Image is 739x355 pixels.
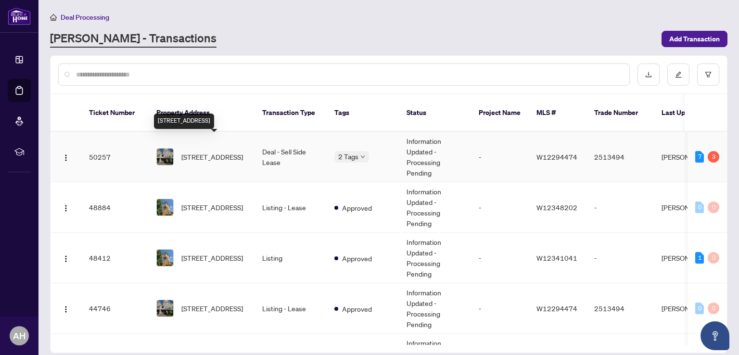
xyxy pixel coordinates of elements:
[586,283,654,334] td: 2513494
[399,132,471,182] td: Information Updated - Processing Pending
[637,63,660,86] button: download
[255,283,327,334] td: Listing - Lease
[181,152,243,162] span: [STREET_ADDRESS]
[342,253,372,264] span: Approved
[154,114,214,129] div: [STREET_ADDRESS]
[536,152,577,161] span: W12294474
[586,182,654,233] td: -
[58,200,74,215] button: Logo
[81,94,149,132] th: Ticket Number
[695,151,704,163] div: 7
[157,199,173,216] img: thumbnail-img
[586,94,654,132] th: Trade Number
[662,31,727,47] button: Add Transaction
[157,250,173,266] img: thumbnail-img
[149,94,255,132] th: Property Address
[667,63,689,86] button: edit
[62,204,70,212] img: Logo
[81,233,149,283] td: 48412
[255,182,327,233] td: Listing - Lease
[695,252,704,264] div: 1
[536,203,577,212] span: W12348202
[654,94,726,132] th: Last Updated By
[342,304,372,314] span: Approved
[62,154,70,162] img: Logo
[62,305,70,313] img: Logo
[62,255,70,263] img: Logo
[58,250,74,266] button: Logo
[645,71,652,78] span: download
[695,303,704,314] div: 0
[471,132,529,182] td: -
[338,151,358,162] span: 2 Tags
[255,233,327,283] td: Listing
[61,13,109,22] span: Deal Processing
[708,252,719,264] div: 0
[697,63,719,86] button: filter
[255,132,327,182] td: Deal - Sell Side Lease
[58,301,74,316] button: Logo
[157,149,173,165] img: thumbnail-img
[81,283,149,334] td: 44746
[13,329,25,342] span: AH
[471,233,529,283] td: -
[81,182,149,233] td: 48884
[399,283,471,334] td: Information Updated - Processing Pending
[654,233,726,283] td: [PERSON_NAME]
[157,300,173,317] img: thumbnail-img
[586,233,654,283] td: -
[471,182,529,233] td: -
[58,149,74,165] button: Logo
[708,303,719,314] div: 0
[181,303,243,314] span: [STREET_ADDRESS]
[399,233,471,283] td: Information Updated - Processing Pending
[399,94,471,132] th: Status
[701,321,729,350] button: Open asap
[342,203,372,213] span: Approved
[708,151,719,163] div: 3
[471,283,529,334] td: -
[654,132,726,182] td: [PERSON_NAME]
[695,202,704,213] div: 0
[536,254,577,262] span: W12341041
[81,132,149,182] td: 50257
[50,30,217,48] a: [PERSON_NAME] - Transactions
[586,132,654,182] td: 2513494
[50,14,57,21] span: home
[669,31,720,47] span: Add Transaction
[327,94,399,132] th: Tags
[181,202,243,213] span: [STREET_ADDRESS]
[399,182,471,233] td: Information Updated - Processing Pending
[654,283,726,334] td: [PERSON_NAME]
[529,94,586,132] th: MLS #
[8,7,31,25] img: logo
[675,71,682,78] span: edit
[708,202,719,213] div: 0
[360,154,365,159] span: down
[181,253,243,263] span: [STREET_ADDRESS]
[654,182,726,233] td: [PERSON_NAME]
[705,71,712,78] span: filter
[536,304,577,313] span: W12294474
[255,94,327,132] th: Transaction Type
[471,94,529,132] th: Project Name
